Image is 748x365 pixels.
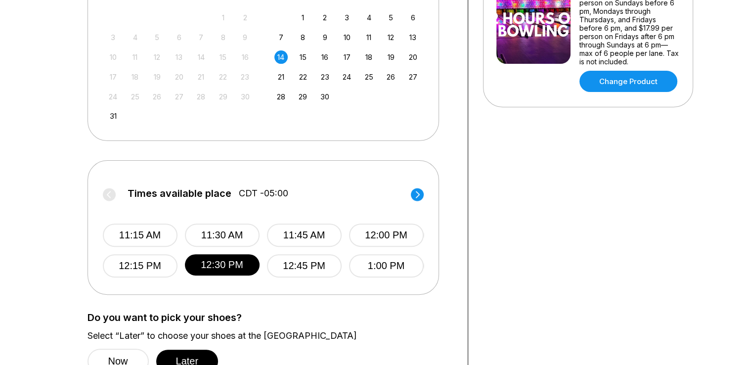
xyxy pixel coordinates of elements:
div: Not available Friday, August 15th, 2025 [217,50,230,64]
div: Choose Monday, September 29th, 2025 [296,90,309,103]
div: Choose Monday, September 22nd, 2025 [296,70,309,84]
button: 11:15 AM [103,224,177,247]
div: Not available Tuesday, August 26th, 2025 [150,90,164,103]
div: Choose Sunday, August 31st, 2025 [106,109,120,123]
div: Choose Friday, September 19th, 2025 [384,50,397,64]
div: Not available Sunday, August 24th, 2025 [106,90,120,103]
div: month 2025-08 [105,10,254,123]
div: Not available Tuesday, August 5th, 2025 [150,31,164,44]
div: Choose Saturday, September 13th, 2025 [406,31,420,44]
div: Choose Sunday, September 7th, 2025 [274,31,288,44]
div: Choose Wednesday, September 10th, 2025 [340,31,353,44]
div: Choose Monday, September 8th, 2025 [296,31,309,44]
div: Choose Sunday, September 21st, 2025 [274,70,288,84]
div: Choose Friday, September 5th, 2025 [384,11,397,24]
div: Choose Tuesday, September 16th, 2025 [318,50,332,64]
div: Choose Thursday, September 11th, 2025 [362,31,376,44]
button: 12:30 PM [185,254,260,275]
div: Choose Wednesday, September 17th, 2025 [340,50,353,64]
div: Choose Tuesday, September 30th, 2025 [318,90,332,103]
div: Not available Friday, August 8th, 2025 [217,31,230,44]
button: 12:45 PM [267,254,342,277]
div: Not available Saturday, August 2nd, 2025 [238,11,252,24]
div: Not available Friday, August 22nd, 2025 [217,70,230,84]
label: Select “Later” to choose your shoes at the [GEOGRAPHIC_DATA] [88,330,453,341]
div: Choose Thursday, September 18th, 2025 [362,50,376,64]
div: Not available Wednesday, August 6th, 2025 [173,31,186,44]
div: Choose Monday, September 15th, 2025 [296,50,309,64]
div: Not available Sunday, August 17th, 2025 [106,70,120,84]
div: Not available Thursday, August 14th, 2025 [194,50,208,64]
div: Choose Thursday, September 4th, 2025 [362,11,376,24]
div: Choose Wednesday, September 24th, 2025 [340,70,353,84]
button: 12:00 PM [349,224,424,247]
div: Choose Saturday, September 6th, 2025 [406,11,420,24]
span: Times available place [128,188,231,199]
span: CDT -05:00 [239,188,288,199]
button: 1:00 PM [349,254,424,277]
div: Not available Thursday, August 28th, 2025 [194,90,208,103]
div: Choose Sunday, September 14th, 2025 [274,50,288,64]
div: Not available Wednesday, August 27th, 2025 [173,90,186,103]
div: Not available Saturday, August 30th, 2025 [238,90,252,103]
div: Not available Saturday, August 16th, 2025 [238,50,252,64]
div: Not available Wednesday, August 13th, 2025 [173,50,186,64]
div: Not available Monday, August 18th, 2025 [129,70,142,84]
div: month 2025-09 [273,10,421,103]
div: Choose Tuesday, September 9th, 2025 [318,31,332,44]
label: Do you want to pick your shoes? [88,312,453,323]
button: 11:30 AM [185,224,260,247]
div: Choose Saturday, September 27th, 2025 [406,70,420,84]
div: Not available Sunday, August 3rd, 2025 [106,31,120,44]
button: 12:15 PM [103,254,177,277]
div: Not available Sunday, August 10th, 2025 [106,50,120,64]
div: Choose Monday, September 1st, 2025 [296,11,309,24]
div: Not available Friday, August 1st, 2025 [217,11,230,24]
div: Choose Saturday, September 20th, 2025 [406,50,420,64]
div: Not available Monday, August 11th, 2025 [129,50,142,64]
div: Not available Thursday, August 21st, 2025 [194,70,208,84]
button: 11:45 AM [267,224,342,247]
div: Choose Tuesday, September 2nd, 2025 [318,11,332,24]
div: Not available Tuesday, August 12th, 2025 [150,50,164,64]
div: Not available Tuesday, August 19th, 2025 [150,70,164,84]
div: Not available Monday, August 25th, 2025 [129,90,142,103]
div: Not available Saturday, August 23rd, 2025 [238,70,252,84]
div: Not available Thursday, August 7th, 2025 [194,31,208,44]
div: Choose Thursday, September 25th, 2025 [362,70,376,84]
div: Not available Wednesday, August 20th, 2025 [173,70,186,84]
div: Choose Friday, September 12th, 2025 [384,31,397,44]
div: Choose Sunday, September 28th, 2025 [274,90,288,103]
div: Not available Saturday, August 9th, 2025 [238,31,252,44]
div: Choose Wednesday, September 3rd, 2025 [340,11,353,24]
div: Not available Friday, August 29th, 2025 [217,90,230,103]
div: Choose Tuesday, September 23rd, 2025 [318,70,332,84]
div: Not available Monday, August 4th, 2025 [129,31,142,44]
div: Choose Friday, September 26th, 2025 [384,70,397,84]
a: Change Product [579,71,677,92]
